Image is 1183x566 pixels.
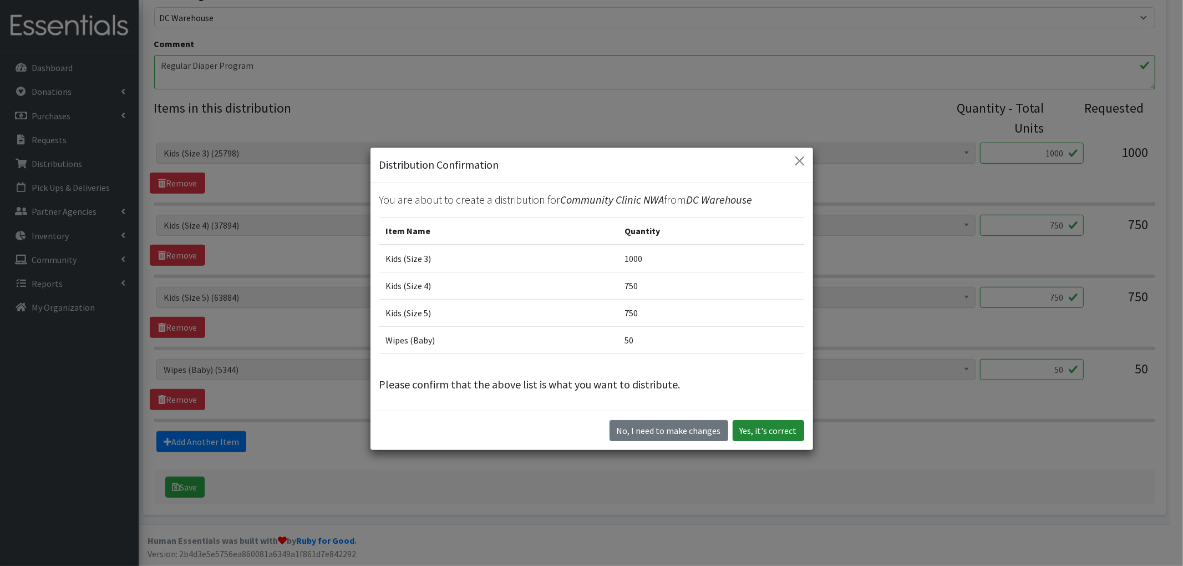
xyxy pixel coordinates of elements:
td: 1000 [618,245,804,272]
td: Kids (Size 5) [379,299,618,326]
button: Yes, it's correct [733,420,804,441]
h5: Distribution Confirmation [379,156,499,173]
td: 750 [618,272,804,299]
td: Kids (Size 3) [379,245,618,272]
td: Kids (Size 4) [379,272,618,299]
p: Please confirm that the above list is what you want to distribute. [379,376,804,393]
td: Wipes (Baby) [379,326,618,353]
td: 750 [618,299,804,326]
th: Quantity [618,217,804,245]
span: DC Warehouse [687,193,753,206]
th: Item Name [379,217,618,245]
button: No I need to make changes [610,420,728,441]
p: You are about to create a distribution for from [379,191,804,208]
td: 50 [618,326,804,353]
button: Close [791,152,809,170]
span: Community Clinic NWA [561,193,664,206]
